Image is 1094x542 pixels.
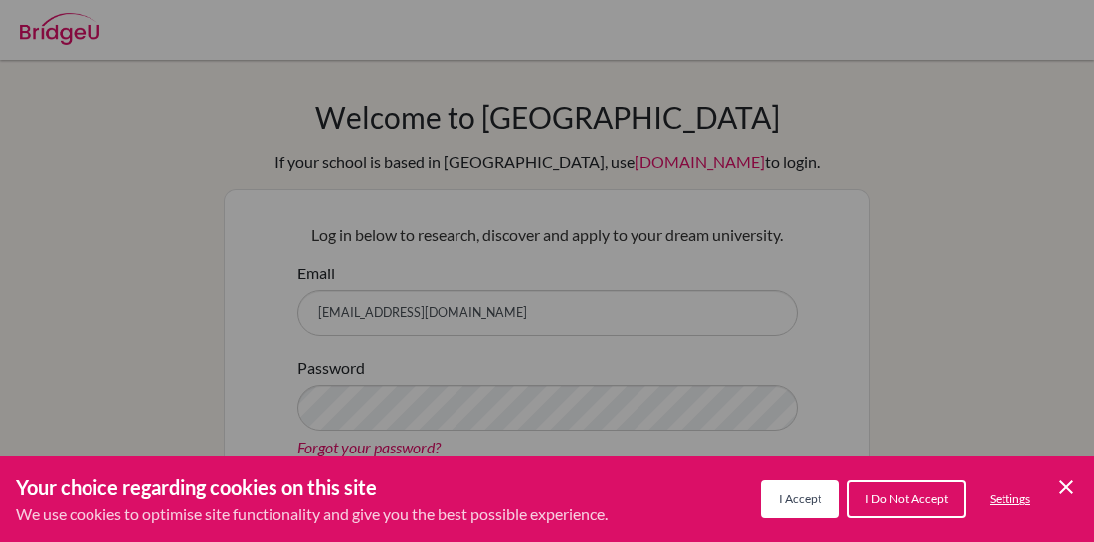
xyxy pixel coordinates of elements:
span: Settings [990,491,1030,506]
button: Save and close [1054,475,1078,499]
span: I Accept [779,491,821,506]
button: Settings [974,482,1046,516]
span: I Do Not Accept [865,491,948,506]
button: I Accept [761,480,839,518]
button: I Do Not Accept [847,480,966,518]
h3: Your choice regarding cookies on this site [16,472,608,502]
p: We use cookies to optimise site functionality and give you the best possible experience. [16,502,608,526]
